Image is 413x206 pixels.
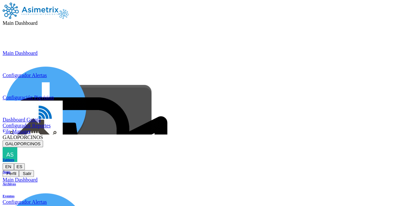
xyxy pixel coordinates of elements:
[3,135,43,140] span: GALOPORCINOS
[3,123,410,129] a: Configurador Reportes
[3,177,410,183] a: Main Dashboard
[3,56,410,78] a: imgConfigurador Alertas
[3,182,16,186] a: Archivos
[14,163,25,170] button: ES
[3,170,16,174] a: Apps
[3,199,410,205] div: Configurador Alertas
[3,101,63,161] img: img
[3,101,410,123] a: imgDashboard Granja
[3,140,43,147] button: GALOPORCINOS
[3,129,410,135] a: File Manager
[3,147,17,162] img: asistente.produccion01@songalsa.com profile pic
[3,3,58,19] img: Asimetrix logo
[3,20,38,26] span: Main Dashboard
[3,183,410,205] a: imgConfigurador Alertas
[3,50,410,56] a: Main Dashboard
[19,170,34,177] button: Salir
[58,9,69,19] img: Asimetrix logo
[3,95,410,101] div: Configuración Pigvision
[3,158,16,162] a: Tablero
[3,78,410,101] a: imgConfiguración Pigvision
[3,194,16,198] a: Eventos
[3,72,410,78] div: Configurador Alertas
[3,117,410,123] div: Dashboard Granja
